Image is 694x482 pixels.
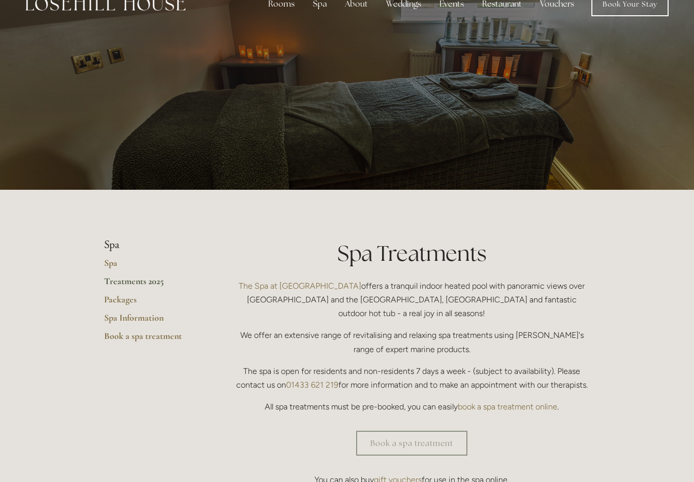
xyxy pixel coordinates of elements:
[104,238,201,252] li: Spa
[234,364,590,392] p: The spa is open for residents and non-residents 7 days a week - (subject to availability). Please...
[104,257,201,276] a: Spa
[104,312,201,330] a: Spa Information
[239,281,361,291] a: The Spa at [GEOGRAPHIC_DATA]
[234,328,590,356] p: We offer an extensive range of revitalising and relaxing spa treatments using [PERSON_NAME]'s ran...
[104,330,201,349] a: Book a spa treatment
[104,294,201,312] a: Packages
[104,276,201,294] a: Treatments 2025
[356,431,467,456] a: Book a spa treatment
[458,402,557,411] a: book a spa treatment online
[234,279,590,321] p: offers a tranquil indoor heated pool with panoramic views over [GEOGRAPHIC_DATA] and the [GEOGRAP...
[234,400,590,414] p: All spa treatments must be pre-booked, you can easily .
[234,238,590,268] h1: Spa Treatments
[286,380,338,390] a: 01433 621 219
